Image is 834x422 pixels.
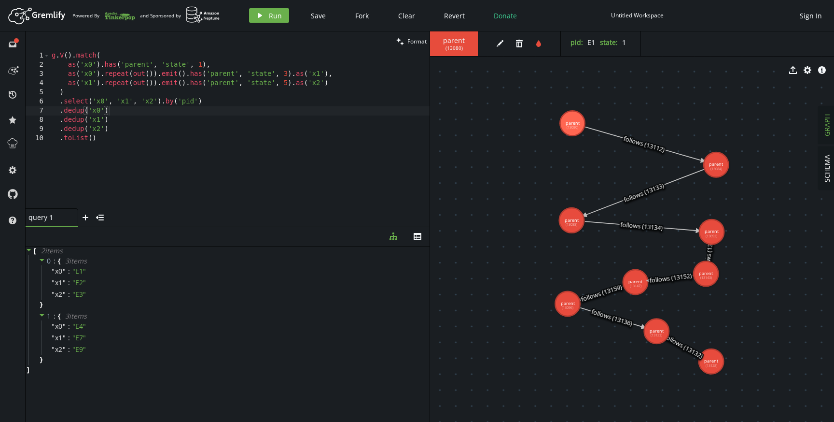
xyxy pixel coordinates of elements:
[706,363,717,368] tspan: (13128)
[566,222,577,227] tspan: (13088)
[68,322,70,331] span: :
[52,333,55,342] span: "
[705,228,719,234] tspan: parent
[440,36,468,45] span: parent
[63,266,66,276] span: "
[140,6,220,25] div: and Sponsored by
[65,256,87,265] span: 3 item s
[26,70,50,79] div: 3
[26,125,50,134] div: 9
[41,246,63,255] span: 2 item s
[68,345,70,354] span: :
[437,8,472,23] button: Revert
[650,328,664,334] tspan: parent
[26,51,50,60] div: 1
[58,312,60,320] span: {
[304,8,333,23] button: Save
[65,311,87,320] span: 3 item s
[52,290,55,299] span: "
[186,6,220,23] img: AWS Neptune
[58,257,60,265] span: {
[72,290,86,299] span: " E3 "
[72,266,86,276] span: " E1 "
[39,355,42,364] span: }
[622,38,626,47] span: 1
[72,321,86,331] span: " E4 "
[72,345,86,354] span: " E9 "
[72,333,86,342] span: " E7 "
[55,345,63,354] span: x2
[269,11,282,20] span: Run
[26,365,29,374] span: ]
[566,120,580,126] tspan: parent
[72,7,135,24] div: Powered By
[444,11,465,20] span: Revert
[55,278,63,287] span: x1
[55,267,63,276] span: x0
[706,233,717,238] tspan: (13092)
[63,278,66,287] span: "
[26,60,50,70] div: 2
[26,79,50,88] div: 4
[445,45,463,51] span: ( 13080 )
[355,11,369,20] span: Fork
[26,88,50,97] div: 5
[311,11,326,20] span: Save
[34,247,36,255] span: [
[699,270,713,276] tspan: parent
[55,334,63,342] span: x1
[398,11,415,20] span: Clear
[52,321,55,331] span: "
[26,134,50,143] div: 10
[26,106,50,116] div: 7
[611,12,664,19] div: Untitled Workspace
[494,11,517,20] span: Donate
[800,11,822,20] span: Sign In
[562,305,573,310] tspan: (13096)
[700,275,712,280] tspan: (13143)
[68,278,70,287] span: :
[704,358,719,364] tspan: parent
[822,155,832,182] span: SCHEMA
[391,8,422,23] button: Clear
[561,300,575,306] tspan: parent
[567,125,578,130] tspan: (13080)
[55,322,63,331] span: x0
[63,345,66,354] span: "
[565,217,579,223] tspan: parent
[710,166,722,171] tspan: (13084)
[709,161,723,167] tspan: parent
[587,38,595,47] span: E1
[68,290,70,299] span: :
[63,290,66,299] span: "
[26,97,50,106] div: 6
[347,8,376,23] button: Fork
[249,8,289,23] button: Run
[52,345,55,354] span: "
[54,257,56,265] span: :
[52,266,55,276] span: "
[628,278,643,285] tspan: parent
[68,267,70,276] span: :
[47,256,51,265] span: 0
[570,38,583,47] label: pid :
[28,213,67,222] span: query 1
[52,278,55,287] span: "
[822,114,832,136] span: GRAPH
[600,38,618,47] label: state :
[72,278,86,287] span: " E2 "
[68,334,70,342] span: :
[486,8,524,23] button: Donate
[63,321,66,331] span: "
[39,300,42,309] span: }
[63,333,66,342] span: "
[47,311,51,320] span: 1
[54,312,56,320] span: :
[407,37,427,45] span: Format
[26,116,50,125] div: 8
[651,333,662,337] tspan: (13123)
[55,290,63,299] span: x2
[795,8,827,23] button: Sign In
[630,283,641,288] tspan: (13147)
[393,31,430,51] button: Format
